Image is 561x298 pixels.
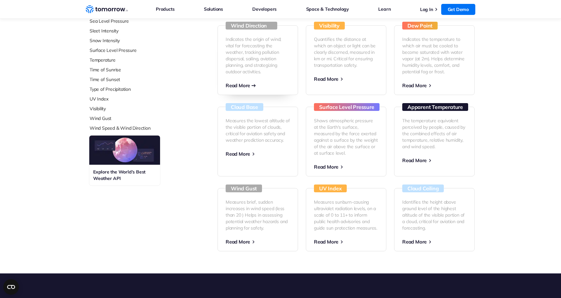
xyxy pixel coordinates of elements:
[314,36,378,68] p: Quantifies the distance at which an object or light can be clearly discerned, measured in km or m...
[441,4,475,15] a: Get Demo
[90,105,176,112] a: Visibility
[90,76,176,83] a: Time of Sunset
[252,5,277,13] a: Developers
[306,188,386,251] a: UV Index Measures sunburn-causing ultraviolet radiation levels, on a scale of 0 to 11+ to inform ...
[90,86,176,92] a: Type of Precipitation
[226,239,250,245] span: Read More
[90,28,176,34] a: Sleet Intensity
[3,279,19,295] button: Open CMP widget
[402,199,467,231] p: Identifies the height above ground level of the highest altitude of the visible portion of a clou...
[226,151,250,157] span: Read More
[90,37,176,44] a: Snow Intensity
[226,82,250,89] span: Read More
[420,6,433,12] a: Log In
[218,25,298,95] a: Wind Direction Indicates the origin of wind; vital for forecasting the weather, tracking pollutio...
[226,117,290,143] p: Measures the lowest altitude of the visible portion of clouds, critical for aviation safety and w...
[86,5,128,14] a: Home link
[402,157,427,163] span: Read More
[402,117,467,150] p: The temperature equivalent perceived by people, caused by the combined effects of air temperature...
[306,107,386,176] a: Surface Level Pressure Shows atmospheric pressure at the Earth's surface, measured by the force e...
[204,5,223,13] a: Solutions
[402,185,444,192] h3: Cloud Ceiling
[394,188,475,251] a: Cloud Ceiling Identifies the height above ground level of the highest altitude of the visible por...
[402,22,438,30] h3: Dew Point
[394,107,475,176] a: Apparent Temperature The temperature equivalent perceived by people, caused by the combined effec...
[226,36,290,75] p: Indicates the origin of wind; vital for forecasting the weather, tracking pollution dispersal, sa...
[90,96,176,102] a: UV Index
[90,66,176,73] a: Time of Sunrise
[89,136,160,185] a: Explore the World’s Best Weather API
[402,36,467,75] p: Indicates the temperature to which air must be cooled to become saturated with water vapor (at 2m...
[314,239,338,245] span: Read More
[156,5,174,13] a: Products
[226,22,277,30] h3: Wind Direction
[314,22,345,30] h3: Visibility
[402,103,468,111] h3: Apparent Temperature
[226,185,262,192] h3: Wind Gust
[314,76,338,82] span: Read More
[218,188,298,251] a: Wind Gust Measures brief, sudden increases in wind speed (less than 20 ) Helps in assessing poten...
[90,115,176,122] a: Wind Gust
[218,107,298,176] a: Cloud Base Measures the lowest altitude of the visible portion of clouds, critical for aviation s...
[90,125,176,131] a: Wind Speed & Wind Direction
[394,25,475,95] a: Dew Point Indicates the temperature to which air must be cooled to become saturated with water va...
[90,47,176,54] a: Surface Level Pressure
[226,103,263,111] h3: Cloud Base
[93,169,156,182] h3: Explore the World’s Best Weather API
[90,57,176,63] a: Temperature
[378,5,391,13] a: Learn
[90,18,176,24] a: Sea Level Pressure
[314,117,378,156] p: Shows atmospheric pressure at the Earth's surface, measured by the force exerted against a surfac...
[314,185,347,192] h3: UV Index
[314,103,380,111] h3: Surface Level Pressure
[402,239,427,245] span: Read More
[314,164,338,170] span: Read More
[306,25,386,95] a: Visibility Quantifies the distance at which an object or light can be clearly discerned, measured...
[402,82,427,89] span: Read More
[306,5,349,13] a: Space & Technology
[226,199,290,231] p: Measures brief, sudden increases in wind speed (less than 20 ) Helps in assessing potential weath...
[314,199,378,231] p: Measures sunburn-causing ultraviolet radiation levels, on a scale of 0 to 11+ to inform public he...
